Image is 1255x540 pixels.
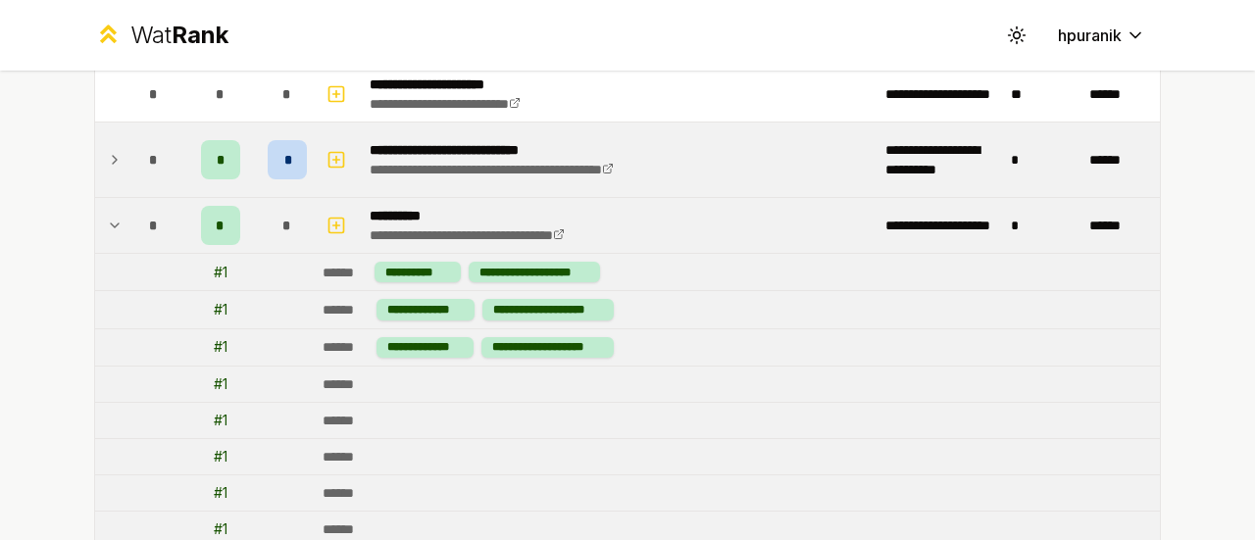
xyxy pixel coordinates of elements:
button: hpuranik [1042,18,1161,53]
div: # 1 [214,263,227,282]
div: Wat [130,20,228,51]
div: # 1 [214,374,227,394]
a: WatRank [94,20,228,51]
div: # 1 [214,447,227,466]
div: # 1 [214,483,227,503]
span: hpuranik [1058,24,1122,47]
span: Rank [172,21,228,49]
div: # 1 [214,411,227,430]
div: # 1 [214,300,227,319]
div: # 1 [214,519,227,539]
div: # 1 [214,337,227,357]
